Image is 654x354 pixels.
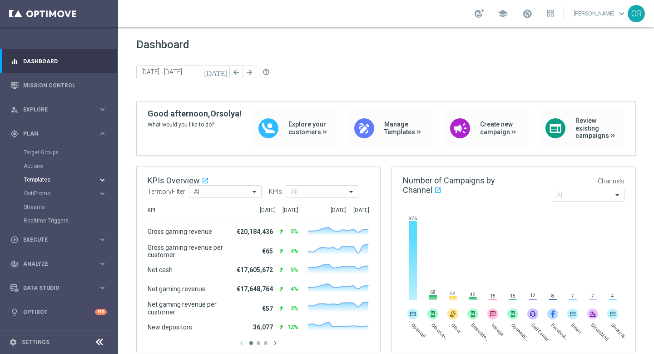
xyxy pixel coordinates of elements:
[24,177,89,182] span: Templates
[24,159,117,173] div: Actions
[10,284,98,292] div: Data Studio
[95,309,107,315] div: +10
[24,149,94,156] a: Target Groups
[10,260,19,268] i: track_changes
[10,308,19,316] i: lightbulb
[10,308,107,316] button: lightbulb Optibot +10
[98,189,107,198] i: keyboard_arrow_right
[24,191,89,196] span: OptiPromo
[10,130,107,137] button: gps_fixed Plan keyboard_arrow_right
[9,338,17,346] i: settings
[10,284,107,292] button: Data Studio keyboard_arrow_right
[98,105,107,114] i: keyboard_arrow_right
[24,190,107,197] button: OptiPromo keyboard_arrow_right
[23,49,107,73] a: Dashboard
[498,9,508,19] span: school
[10,130,19,138] i: gps_fixed
[24,203,94,211] a: Streams
[10,57,19,66] i: equalizer
[10,58,107,65] button: equalizer Dashboard
[23,300,95,324] a: Optibot
[24,162,94,170] a: Actions
[617,9,627,19] span: keyboard_arrow_down
[10,82,107,89] button: Mission Control
[573,7,628,20] a: [PERSON_NAME]keyboard_arrow_down
[22,339,50,345] a: Settings
[10,49,107,73] div: Dashboard
[10,236,98,244] div: Execute
[628,5,645,22] div: OR
[24,191,98,196] div: OptiPromo
[10,106,98,114] div: Explore
[98,259,107,268] i: keyboard_arrow_right
[24,173,117,187] div: Templates
[10,260,98,268] div: Analyze
[10,300,107,324] div: Optibot
[10,73,107,97] div: Mission Control
[23,131,98,137] span: Plan
[10,130,98,138] div: Plan
[23,261,98,267] span: Analyze
[98,129,107,138] i: keyboard_arrow_right
[23,107,98,112] span: Explore
[10,106,107,113] button: person_search Explore keyboard_arrow_right
[24,176,107,183] button: Templates keyboard_arrow_right
[10,236,19,244] i: play_circle_outline
[24,214,117,228] div: Realtime Triggers
[98,176,107,184] i: keyboard_arrow_right
[24,187,117,200] div: OptiPromo
[24,200,117,214] div: Streams
[98,235,107,244] i: keyboard_arrow_right
[23,237,98,243] span: Execute
[10,106,19,114] i: person_search
[10,260,107,268] button: track_changes Analyze keyboard_arrow_right
[23,285,98,291] span: Data Studio
[24,177,98,182] div: Templates
[24,146,117,159] div: Target Groups
[98,283,107,292] i: keyboard_arrow_right
[23,73,107,97] a: Mission Control
[10,236,107,243] button: play_circle_outline Execute keyboard_arrow_right
[24,217,94,224] a: Realtime Triggers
